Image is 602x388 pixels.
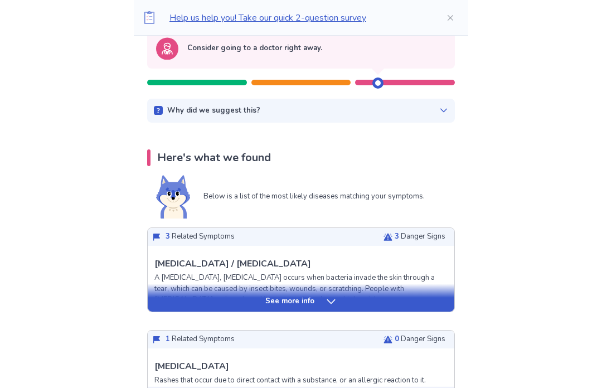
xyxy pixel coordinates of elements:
p: Danger Signs [395,232,445,243]
p: Related Symptoms [166,334,235,346]
p: A [MEDICAL_DATA], [MEDICAL_DATA] occurs when bacteria invade the skin through a tear, which can b... [154,273,448,306]
p: [MEDICAL_DATA] / [MEDICAL_DATA] [154,258,311,271]
span: 0 [395,334,399,345]
span: 1 [166,334,170,345]
p: Why did we suggest this? [167,106,260,117]
p: See more info [265,297,314,308]
p: Here's what we found [157,150,271,167]
p: [MEDICAL_DATA] [154,360,229,374]
p: Related Symptoms [166,232,235,243]
img: Shiba [156,176,190,219]
span: 3 [395,232,399,242]
p: Help us help you! Take our quick 2-question survey [169,11,428,25]
span: 3 [166,232,170,242]
p: Consider going to a doctor right away. [187,43,322,55]
p: Below is a list of the most likely diseases matching your symptoms. [203,192,425,203]
p: Danger Signs [395,334,445,346]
